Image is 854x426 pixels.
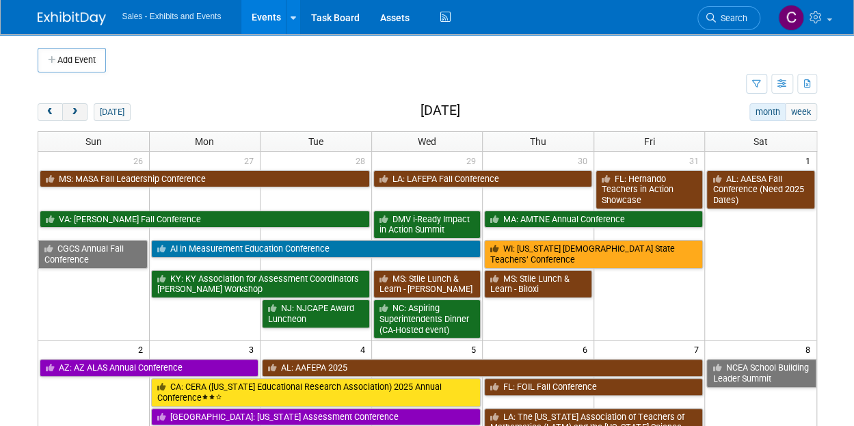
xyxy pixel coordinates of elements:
img: Christine Lurz [778,5,804,31]
span: Thu [530,136,546,147]
span: 26 [132,152,149,169]
button: week [785,103,816,121]
a: AZ: AZ ALAS Annual Conference [40,359,259,377]
span: 4 [359,341,371,358]
span: Search [716,13,747,23]
a: WI: [US_STATE] [DEMOGRAPHIC_DATA] State Teachers’ Conference [484,240,703,268]
span: Mon [195,136,214,147]
a: NJ: NJCAPE Award Luncheon [262,299,370,328]
a: AI in Measurement Education Conference [151,240,481,258]
button: Add Event [38,48,106,72]
span: 3 [248,341,260,358]
span: Sat [753,136,768,147]
a: MA: AMTNE Annual Conference [484,211,703,228]
span: 30 [576,152,593,169]
a: CGCS Annual Fall Conference [38,240,148,268]
span: 1 [804,152,816,169]
span: 28 [354,152,371,169]
span: 29 [465,152,482,169]
span: Sun [85,136,102,147]
span: 8 [804,341,816,358]
h2: [DATE] [420,103,459,118]
a: MS: Stile Lunch & Learn - [PERSON_NAME] [373,270,481,298]
a: MS: MASA Fall Leadership Conference [40,170,370,188]
span: 5 [470,341,482,358]
span: Wed [418,136,436,147]
a: NC: Aspiring Superintendents Dinner (CA-Hosted event) [373,299,481,338]
a: FL: Hernando Teachers in Action Showcase [596,170,704,209]
a: MS: Stile Lunch & Learn - Biloxi [484,270,592,298]
button: prev [38,103,63,121]
a: NCEA School Building Leader Summit [706,359,816,387]
a: LA: LAFEPA Fall Conference [373,170,592,188]
a: AL: AAFEPA 2025 [262,359,703,377]
button: month [749,103,786,121]
span: 2 [137,341,149,358]
span: Tue [308,136,323,147]
a: Search [697,6,760,30]
a: FL: FOIL Fall Conference [484,378,703,396]
span: 27 [243,152,260,169]
a: VA: [PERSON_NAME] Fall Conference [40,211,370,228]
span: Sales - Exhibits and Events [122,12,222,21]
button: next [62,103,88,121]
button: [DATE] [94,103,130,121]
a: KY: KY Association for Assessment Coordinators [PERSON_NAME] Workshop [151,270,370,298]
a: [GEOGRAPHIC_DATA]: [US_STATE] Assessment Conference [151,408,481,426]
span: 31 [687,152,704,169]
img: ExhibitDay [38,12,106,25]
a: CA: CERA ([US_STATE] Educational Research Association) 2025 Annual Conference [151,378,481,406]
span: Fri [644,136,655,147]
span: 7 [692,341,704,358]
span: 6 [581,341,593,358]
a: AL: AAESA Fall Conference (Need 2025 Dates) [706,170,814,209]
a: DMV i-Ready Impact in Action Summit [373,211,481,239]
